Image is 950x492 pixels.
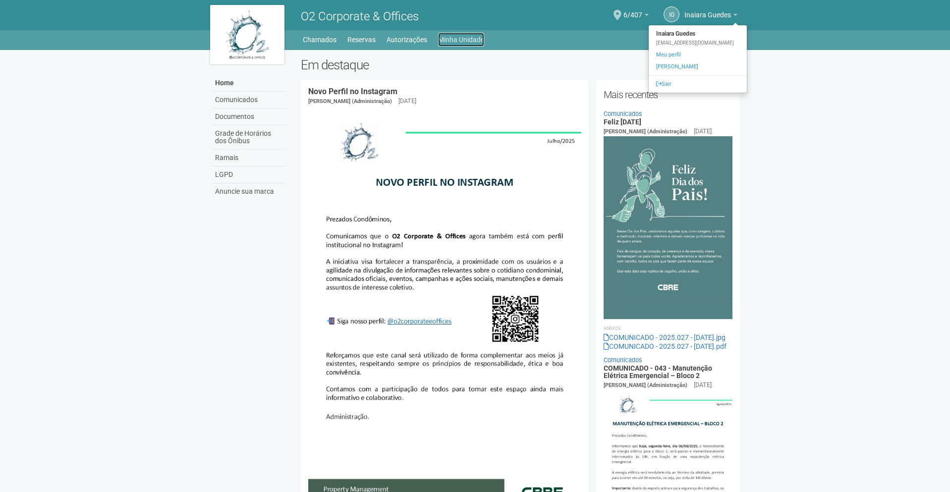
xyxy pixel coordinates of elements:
[604,128,687,135] span: [PERSON_NAME] (Administração)
[213,92,286,109] a: Comunicados
[604,382,687,388] span: [PERSON_NAME] (Administração)
[604,333,726,341] a: COMUNICADO - 2025.027 - [DATE].jpg
[213,109,286,125] a: Documentos
[301,57,740,72] h2: Em destaque
[308,98,392,105] span: [PERSON_NAME] (Administração)
[213,75,286,92] a: Home
[604,136,733,319] img: COMUNICADO%20-%202025.027%20-%20Dia%20dos%20Pais.jpg
[694,127,712,136] div: [DATE]
[684,12,737,20] a: Inaiara Guedes
[213,166,286,183] a: LGPD
[387,33,427,47] a: Autorizações
[213,125,286,150] a: Grade de Horários dos Ônibus
[210,5,284,64] img: logo.jpg
[649,49,747,61] a: Meu perfil
[649,40,747,47] div: [EMAIL_ADDRESS][DOMAIN_NAME]
[604,364,712,380] a: COMUNICADO - 043 - Manutenção Elétrica Emergencial – Bloco 2
[604,342,726,350] a: COMUNICADO - 2025.027 - [DATE].pdf
[213,183,286,200] a: Anuncie sua marca
[398,97,416,106] div: [DATE]
[664,6,679,22] a: IG
[649,78,747,90] a: Sair
[649,61,747,73] a: [PERSON_NAME]
[604,87,733,102] h2: Mais recentes
[604,110,642,117] a: Comunicados
[684,1,731,19] span: Inaiara Guedes
[604,324,733,333] li: Anexos
[308,87,397,96] a: Novo Perfil no Instagram
[604,118,641,126] a: Feliz [DATE]
[213,150,286,166] a: Ramais
[347,33,376,47] a: Reservas
[623,12,649,20] a: 6/407
[694,381,712,389] div: [DATE]
[301,9,419,23] span: O2 Corporate & Offices
[623,1,642,19] span: 6/407
[438,33,484,47] a: Minha Unidade
[604,356,642,364] a: Comunicados
[649,28,747,40] strong: Inaiara Guedes
[303,33,336,47] a: Chamados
